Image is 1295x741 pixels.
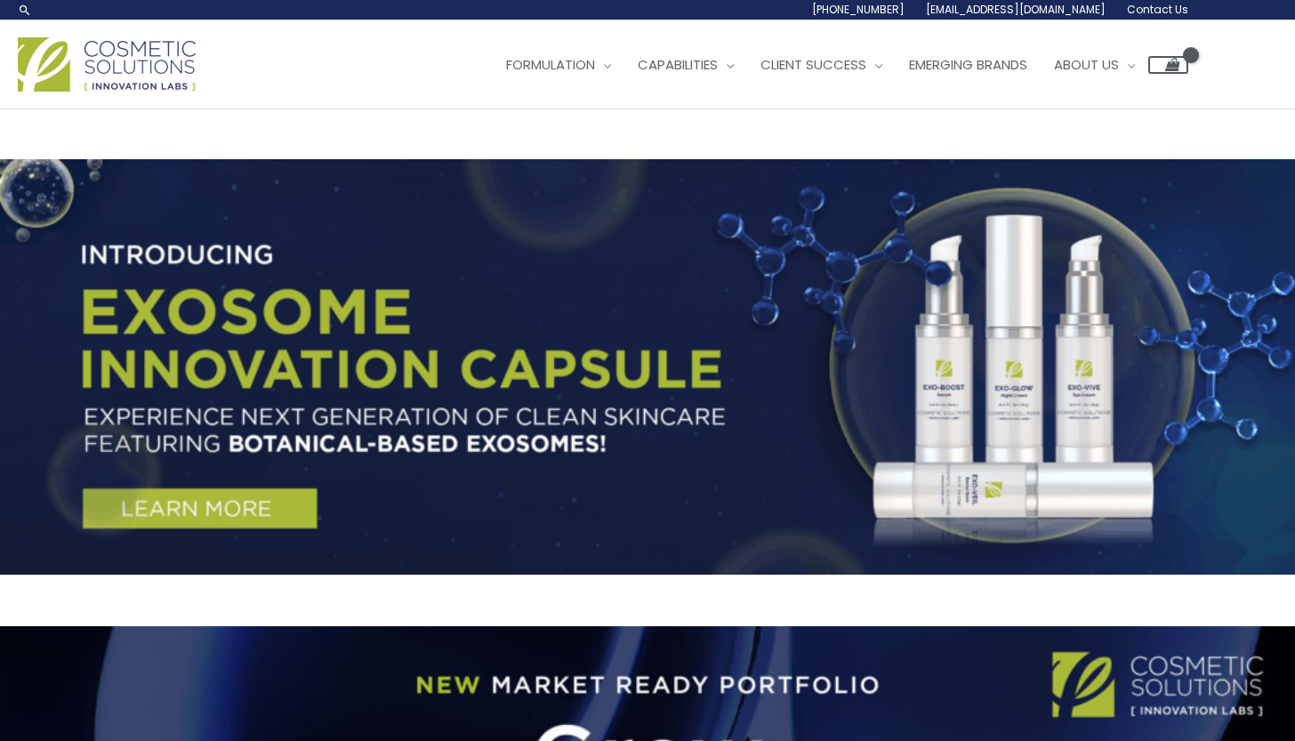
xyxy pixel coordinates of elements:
[479,38,1188,92] nav: Site Navigation
[638,55,718,74] span: Capabilities
[624,38,747,92] a: Capabilities
[1127,2,1188,17] span: Contact Us
[747,38,896,92] a: Client Success
[493,38,624,92] a: Formulation
[760,55,866,74] span: Client Success
[909,55,1027,74] span: Emerging Brands
[926,2,1106,17] span: [EMAIL_ADDRESS][DOMAIN_NAME]
[1148,56,1188,74] a: View Shopping Cart, empty
[1041,38,1148,92] a: About Us
[896,38,1041,92] a: Emerging Brands
[506,55,595,74] span: Formulation
[18,37,196,92] img: Cosmetic Solutions Logo
[1054,55,1119,74] span: About Us
[812,2,905,17] span: [PHONE_NUMBER]
[18,3,32,17] a: Search icon link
